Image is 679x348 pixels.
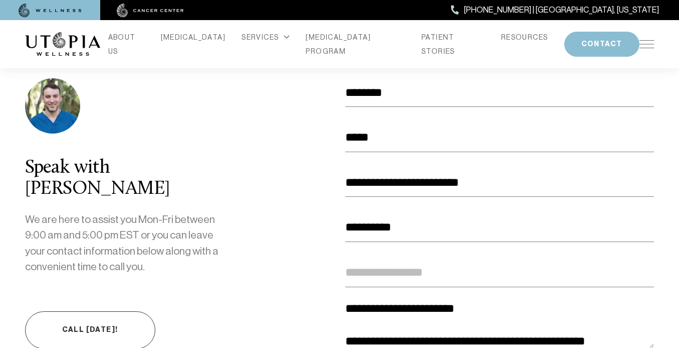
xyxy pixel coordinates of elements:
a: RESOURCES [501,30,548,44]
div: SERVICES [242,30,290,44]
a: ABOUT US [108,30,145,58]
span: [PHONE_NUMBER] | [GEOGRAPHIC_DATA], [US_STATE] [464,4,659,17]
img: photo [25,78,80,134]
div: Speak with [PERSON_NAME] [25,158,227,200]
p: We are here to assist you Mon-Fri between 9:00 am and 5:00 pm EST or you can leave your contact i... [25,212,227,275]
img: icon-hamburger [639,40,654,48]
img: cancer center [117,4,184,18]
a: [PHONE_NUMBER] | [GEOGRAPHIC_DATA], [US_STATE] [451,4,659,17]
button: CONTACT [564,32,639,57]
a: PATIENT STORIES [421,30,485,58]
a: [MEDICAL_DATA] PROGRAM [306,30,405,58]
a: [MEDICAL_DATA] [161,30,226,44]
img: wellness [19,4,82,18]
img: logo [25,32,100,56]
